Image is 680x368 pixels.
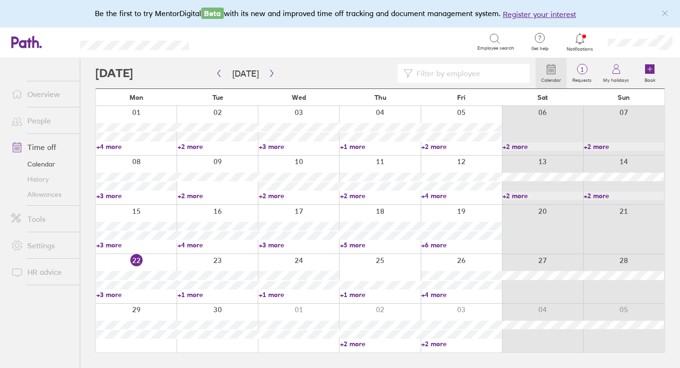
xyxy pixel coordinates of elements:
[4,187,80,202] a: Allowances
[565,46,595,52] span: Notifications
[96,192,177,200] a: +3 more
[340,340,420,348] a: +2 more
[129,94,144,101] span: Mon
[421,142,501,151] a: +2 more
[4,263,80,281] a: HR advice
[4,85,80,104] a: Overview
[374,94,386,101] span: Thu
[225,66,266,81] button: [DATE]
[639,75,661,83] label: Book
[4,138,80,157] a: Time off
[4,157,80,172] a: Calendar
[535,75,567,83] label: Calendar
[214,37,238,46] div: Search
[597,75,635,83] label: My holidays
[421,290,501,299] a: +4 more
[4,111,80,130] a: People
[635,58,665,88] a: Book
[4,172,80,187] a: History
[618,94,630,101] span: Sun
[96,290,177,299] a: +3 more
[259,142,339,151] a: +3 more
[212,94,223,101] span: Tue
[597,58,635,88] a: My holidays
[340,290,420,299] a: +1 more
[95,8,586,20] div: Be the first to try MentorDigital with its new and improved time off tracking and document manage...
[4,236,80,255] a: Settings
[413,64,524,82] input: Filter by employee
[292,94,306,101] span: Wed
[259,241,339,249] a: +3 more
[502,192,583,200] a: +2 more
[457,94,466,101] span: Fri
[503,9,576,20] button: Register your interest
[178,241,258,249] a: +4 more
[4,210,80,228] a: Tools
[567,75,597,83] label: Requests
[502,142,583,151] a: +2 more
[525,46,555,52] span: Get help
[584,142,664,151] a: +2 more
[259,290,339,299] a: +1 more
[96,142,177,151] a: +4 more
[535,58,567,88] a: Calendar
[477,45,514,51] span: Employee search
[421,340,501,348] a: +2 more
[201,8,224,19] span: Beta
[96,241,177,249] a: +3 more
[340,192,420,200] a: +2 more
[178,290,258,299] a: +1 more
[567,58,597,88] a: 1Requests
[178,192,258,200] a: +2 more
[421,241,501,249] a: +6 more
[259,192,339,200] a: +2 more
[178,142,258,151] a: +2 more
[567,66,597,73] span: 1
[340,241,420,249] a: +5 more
[340,142,420,151] a: +1 more
[421,192,501,200] a: +4 more
[584,192,664,200] a: +2 more
[537,94,548,101] span: Sat
[565,32,595,52] a: Notifications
